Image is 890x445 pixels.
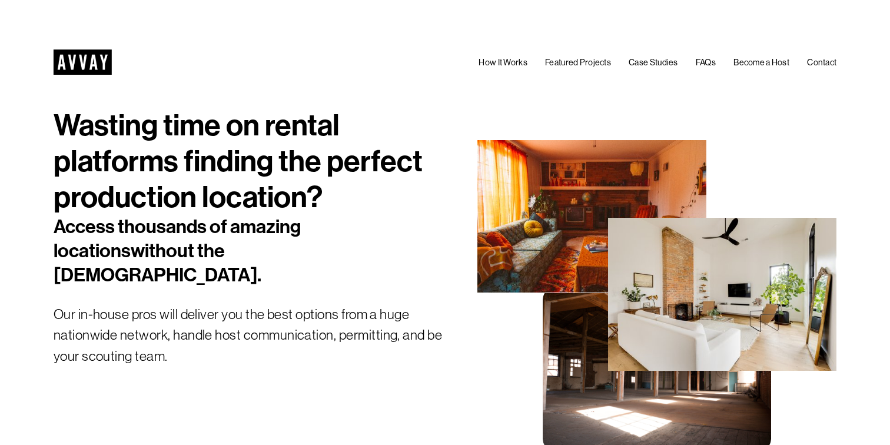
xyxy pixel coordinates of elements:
a: FAQs [696,56,716,70]
span: without the [DEMOGRAPHIC_DATA]. [54,240,261,287]
p: Our in-house pros will deliver you the best options from a huge nationwide network, handle host c... [54,304,445,367]
a: Case Studies [629,56,678,70]
a: How It Works [479,56,527,70]
h1: Wasting time on rental platforms finding the perfect production location? [54,108,445,215]
a: Become a Host [733,56,789,70]
h2: Access thousands of amazing locations [54,215,380,288]
a: Contact [807,56,836,70]
a: Featured Projects [545,56,611,70]
img: AVVAY - The First Nationwide Location Scouting Co. [54,49,112,75]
